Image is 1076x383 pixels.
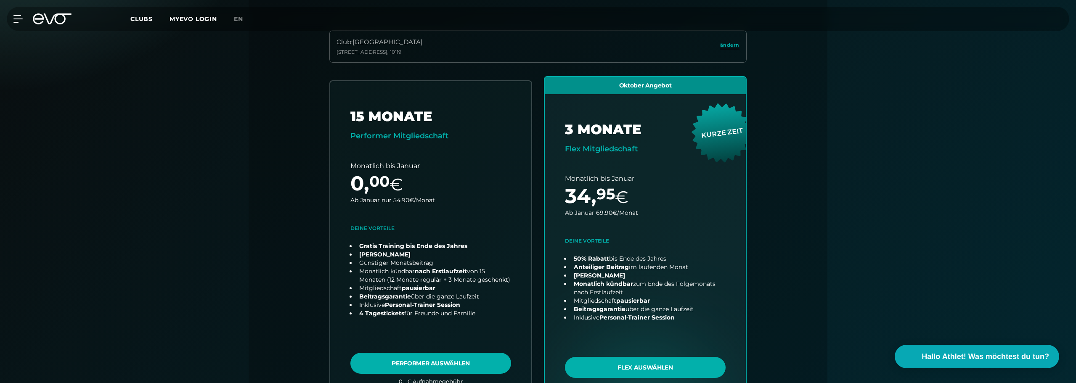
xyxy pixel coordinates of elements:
div: Club : [GEOGRAPHIC_DATA] [337,37,423,47]
span: en [234,15,243,23]
button: Hallo Athlet! Was möchtest du tun? [895,345,1059,368]
span: Clubs [130,15,153,23]
a: MYEVO LOGIN [170,15,217,23]
a: Clubs [130,15,170,23]
a: en [234,14,253,24]
span: Hallo Athlet! Was möchtest du tun? [922,351,1049,362]
span: ändern [720,42,739,49]
a: ändern [720,42,739,51]
div: [STREET_ADDRESS] , 10119 [337,49,423,55]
